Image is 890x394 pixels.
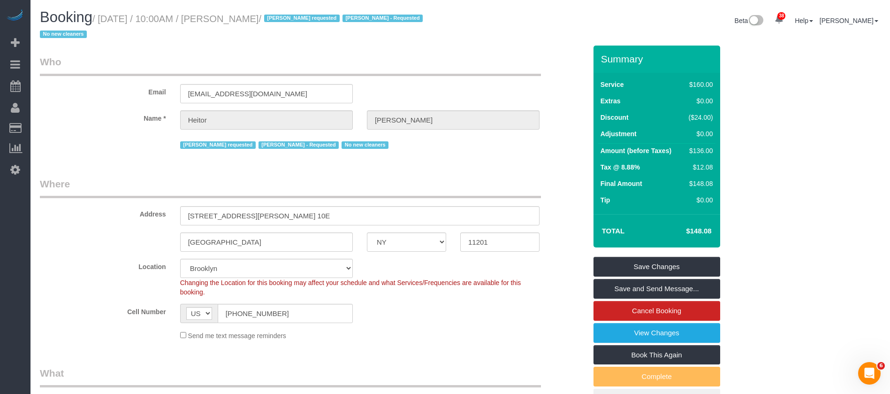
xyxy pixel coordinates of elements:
[188,332,286,340] span: Send me text message reminders
[342,141,388,149] span: No new cleaners
[259,141,339,149] span: [PERSON_NAME] - Requested
[820,17,878,24] a: [PERSON_NAME]
[6,9,24,23] img: Automaid Logo
[601,80,624,89] label: Service
[601,179,642,188] label: Final Amount
[685,146,713,155] div: $136.00
[367,110,540,130] input: Last Name
[460,232,540,252] input: Zip Code
[685,195,713,205] div: $0.00
[602,227,625,235] strong: Total
[601,96,621,106] label: Extras
[685,80,713,89] div: $160.00
[33,206,173,219] label: Address
[40,14,426,40] small: / [DATE] / 10:00AM / [PERSON_NAME]
[601,146,671,155] label: Amount (before Taxes)
[795,17,813,24] a: Help
[735,17,764,24] a: Beta
[264,15,340,22] span: [PERSON_NAME] requested
[218,304,353,323] input: Cell Number
[180,110,353,130] input: First Name
[593,279,720,299] a: Save and Send Message...
[685,129,713,139] div: $0.00
[33,259,173,271] label: Location
[180,279,521,296] span: Changing the Location for this booking may affect your schedule and what Services/Frequencies are...
[40,31,87,38] span: No new cleaners
[770,9,788,30] a: 38
[601,129,637,139] label: Adjustment
[601,54,715,64] h3: Summary
[180,141,256,149] span: [PERSON_NAME] requested
[858,362,881,385] iframe: Intercom live chat
[593,257,720,277] a: Save Changes
[342,15,423,22] span: [PERSON_NAME] - Requested
[180,232,353,252] input: City
[877,362,885,370] span: 6
[685,96,713,106] div: $0.00
[593,345,720,365] a: Book This Again
[658,227,711,235] h4: $148.08
[593,301,720,321] a: Cancel Booking
[685,113,713,122] div: ($24.00)
[40,55,541,76] legend: Who
[685,162,713,172] div: $12.08
[33,110,173,123] label: Name *
[748,15,763,27] img: New interface
[593,323,720,343] a: View Changes
[685,179,713,188] div: $148.08
[601,195,610,205] label: Tip
[40,9,92,25] span: Booking
[40,177,541,198] legend: Where
[180,84,353,103] input: Email
[33,304,173,317] label: Cell Number
[777,12,785,20] span: 38
[601,113,629,122] label: Discount
[601,162,640,172] label: Tax @ 8.88%
[33,84,173,97] label: Email
[40,366,541,387] legend: What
